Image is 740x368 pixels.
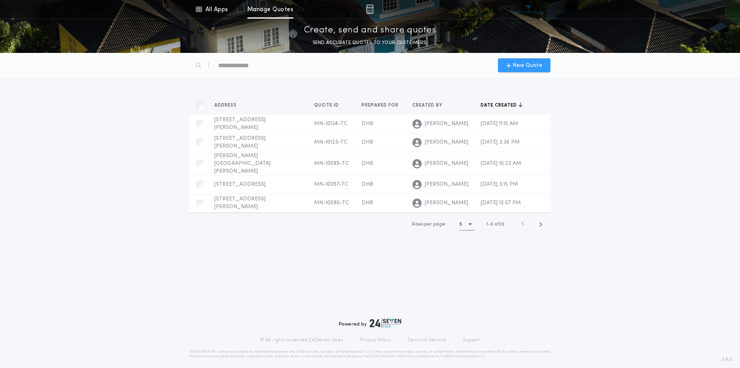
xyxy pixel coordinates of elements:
[459,218,474,231] button: 5
[412,102,448,109] button: Created by
[481,121,518,127] span: [DATE] 11:10 AM
[366,5,373,14] img: img
[214,153,271,174] span: [PERSON_NAME][GEOGRAPHIC_DATA][PERSON_NAME]
[214,102,242,109] button: Address
[481,102,523,109] button: Date created
[362,161,373,166] span: DHB
[214,136,266,149] span: [STREET_ADDRESS][PERSON_NAME]
[214,117,266,131] span: [STREET_ADDRESS][PERSON_NAME]
[412,102,444,109] span: Created by
[481,161,521,166] span: [DATE] 10:23 AM
[459,220,462,228] h1: 5
[407,337,446,343] a: Terms of Service
[314,102,345,109] button: Quote ID
[425,120,468,128] span: [PERSON_NAME]
[362,200,373,206] span: DHB
[481,102,518,109] span: Date created
[314,139,348,145] span: MN-10123-TC
[514,5,543,13] img: vs-icon
[362,181,373,187] span: DHB
[360,337,391,343] a: Privacy Policy
[314,161,349,166] span: MN-10099-TC
[260,337,343,343] p: © All rights reserved. 24|Seven Fees
[362,139,373,145] span: DHB
[314,102,340,109] span: Quote ID
[214,181,266,187] span: [STREET_ADDRESS]
[481,181,518,187] span: [DATE] 3:15 PM
[190,349,550,359] p: DISCLAIMER: This estimate is provided for informational purposes only. 24|Seven Fees, a product o...
[313,39,427,47] p: SEND ACCURATE QUOTES TO YOUR CUSTOMERS.
[425,139,468,146] span: [PERSON_NAME]
[362,102,400,109] span: Prepared for
[412,222,446,227] span: Rows per page:
[498,58,550,72] button: New Quote
[339,319,401,328] div: Powered by
[314,121,348,127] span: MN-10138-TC
[513,61,542,70] span: New Quote
[304,24,436,37] p: Create, send and share quotes
[425,160,468,168] span: [PERSON_NAME]
[371,355,409,358] a: [URL][DOMAIN_NAME]
[491,222,493,227] span: 5
[314,181,348,187] span: MN-10097-TC
[481,139,520,145] span: [DATE] 3:36 PM
[494,221,504,228] span: of 23
[481,200,521,206] span: [DATE] 12:57 PM
[486,222,488,227] span: 1
[722,356,732,363] span: 3.8.0
[314,200,349,206] span: MN-10095-TC
[425,199,468,207] span: [PERSON_NAME]
[370,319,401,328] img: logo
[362,121,373,127] span: DHB
[214,196,266,210] span: [STREET_ADDRESS][PERSON_NAME]
[214,102,238,109] span: Address
[425,181,468,188] span: [PERSON_NAME]
[463,337,480,343] a: Support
